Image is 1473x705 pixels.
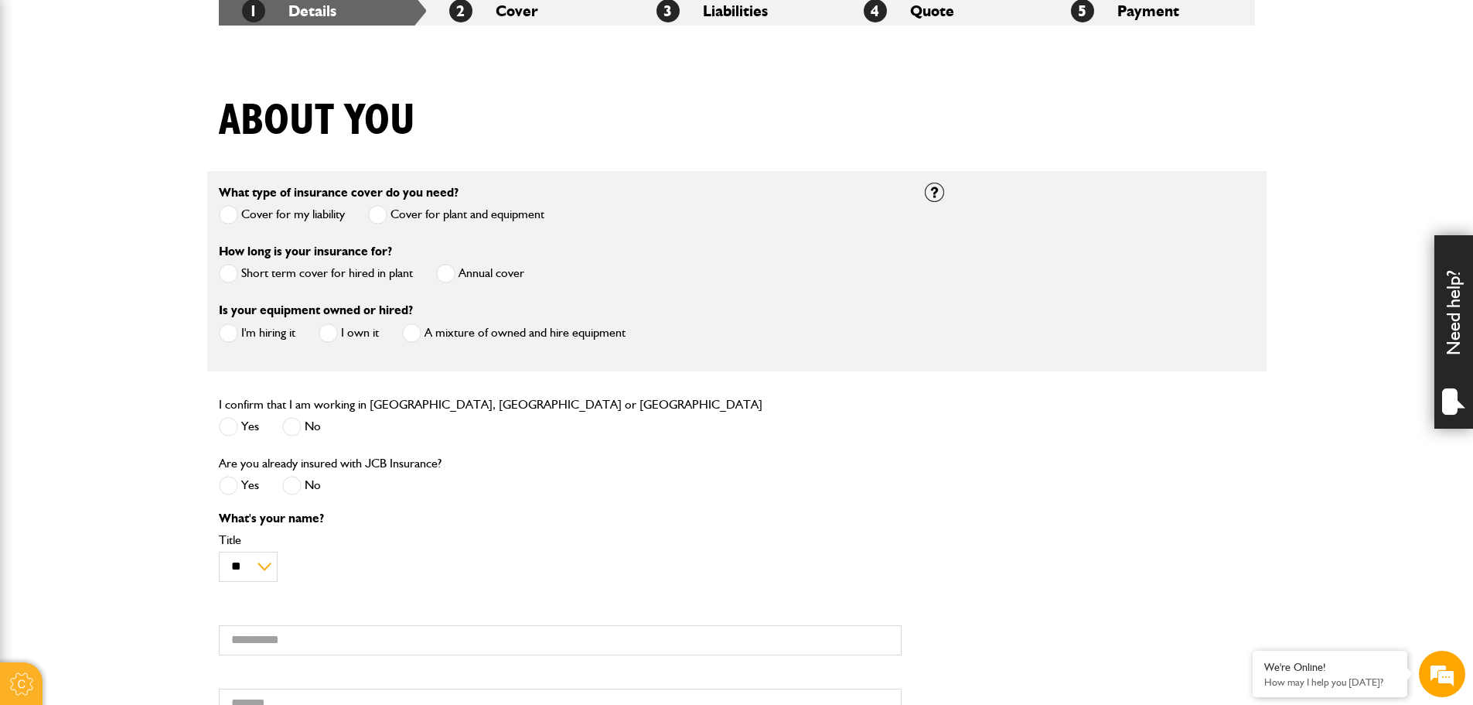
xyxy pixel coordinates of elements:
label: Short term cover for hired in plant [219,264,413,283]
label: I'm hiring it [219,323,295,343]
label: I own it [319,323,379,343]
label: Is your equipment owned or hired? [219,304,413,317]
label: Cover for my liability [219,205,345,224]
div: Need help? [1434,235,1473,429]
label: Yes [219,476,259,495]
label: Title [219,534,902,546]
p: How may I help you today? [1264,676,1396,688]
label: Cover for plant and equipment [368,205,544,224]
label: Are you already insured with JCB Insurance? [219,457,442,470]
label: I confirm that I am working in [GEOGRAPHIC_DATA], [GEOGRAPHIC_DATA] or [GEOGRAPHIC_DATA] [219,399,762,411]
label: What type of insurance cover do you need? [219,187,459,199]
div: We're Online! [1264,661,1396,674]
label: Annual cover [436,264,524,283]
label: Yes [219,417,259,436]
label: No [282,476,321,495]
label: A mixture of owned and hire equipment [402,323,626,343]
label: How long is your insurance for? [219,245,392,258]
label: No [282,417,321,436]
h1: About you [219,95,415,147]
p: What's your name? [219,512,902,525]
